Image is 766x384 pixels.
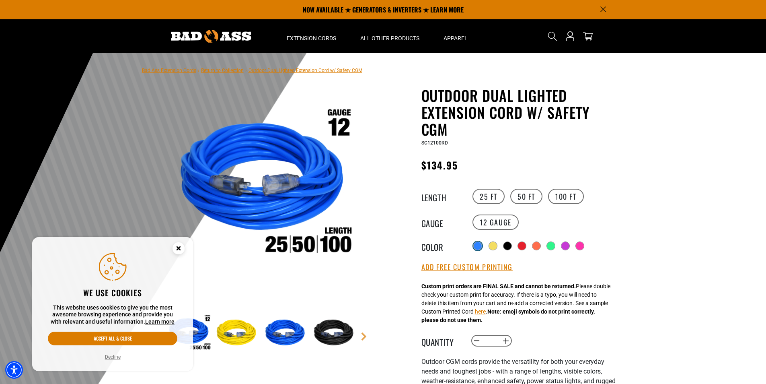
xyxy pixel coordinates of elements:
[421,140,448,146] span: SC12100RD
[198,68,199,73] span: ›
[48,304,177,326] p: This website uses cookies to give you the most awesome browsing experience and provide you with r...
[421,217,462,227] legend: Gauge
[201,68,244,73] a: Return to Collection
[421,308,595,323] strong: Note: emoji symbols do not print correctly, please do not use them.
[263,310,310,357] img: Blue
[360,332,368,341] a: Next
[145,318,175,325] a: This website uses cookies to give you the most awesome browsing experience and provide you with r...
[431,19,480,53] summary: Apparel
[444,35,468,42] span: Apparel
[421,282,610,324] div: Please double check your custom print for accuracy. If there is a typo, you will need to delete t...
[214,310,261,357] img: Yellow
[287,35,336,42] span: Extension Cords
[421,241,462,251] legend: Color
[475,308,486,316] button: here
[103,353,123,361] button: Decline
[32,237,193,372] aside: Cookie Consent
[348,19,431,53] summary: All Other Products
[142,68,196,73] a: Bad Ass Extension Cords
[171,30,251,43] img: Bad Ass Extension Cords
[5,361,23,379] div: Accessibility Menu
[472,215,519,230] label: 12 Gauge
[312,310,358,357] img: Black
[510,189,542,204] label: 50 FT
[360,35,419,42] span: All Other Products
[421,158,458,172] span: $134.95
[275,19,348,53] summary: Extension Cords
[421,191,462,202] legend: Length
[421,283,576,289] strong: Custom print orders are FINAL SALE and cannot be returned.
[248,68,362,73] span: Outdoor Dual Lighted Extension Cord w/ Safety CGM
[421,336,462,346] label: Quantity
[48,287,177,298] h2: We use cookies
[472,189,505,204] label: 25 FT
[546,30,559,43] summary: Search
[421,87,618,138] h1: Outdoor Dual Lighted Extension Cord w/ Safety CGM
[421,263,513,272] button: Add Free Custom Printing
[48,332,177,345] button: Accept all & close
[245,68,247,73] span: ›
[548,189,584,204] label: 100 FT
[142,65,362,75] nav: breadcrumbs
